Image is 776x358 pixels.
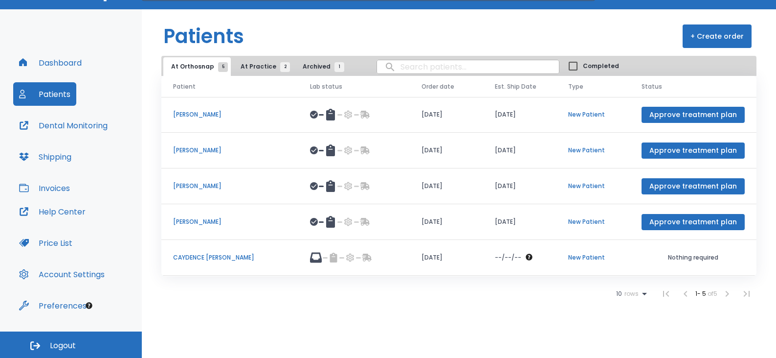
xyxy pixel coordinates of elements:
span: Order date [421,82,454,91]
span: Type [568,82,583,91]
p: New Patient [568,217,618,226]
button: Help Center [13,200,91,223]
span: 1 [334,62,344,72]
p: New Patient [568,253,618,262]
button: Approve treatment plan [642,107,745,123]
p: CAYDENCE [PERSON_NAME] [173,253,287,262]
div: Tooltip anchor [85,301,93,310]
td: [DATE] [483,133,556,168]
p: --/--/-- [495,253,521,262]
button: Approve treatment plan [642,178,745,194]
button: Shipping [13,145,77,168]
span: At Orthosnap [171,62,223,71]
td: [DATE] [410,240,483,276]
td: [DATE] [483,97,556,133]
button: Preferences [13,294,92,317]
button: Dental Monitoring [13,114,113,137]
span: 10 [616,290,622,297]
p: New Patient [568,146,618,155]
td: [DATE] [410,168,483,204]
button: Price List [13,231,78,255]
p: New Patient [568,182,618,191]
span: Patient [173,82,196,91]
td: [DATE] [483,168,556,204]
span: 1 - 5 [695,289,708,298]
button: Dashboard [13,51,88,74]
span: 5 [218,62,228,72]
td: [DATE] [410,133,483,168]
td: [DATE] [483,204,556,240]
span: Completed [583,62,619,71]
span: Archived [303,62,339,71]
div: tabs [163,57,349,76]
button: Approve treatment plan [642,214,745,230]
p: [PERSON_NAME] [173,110,287,119]
p: Nothing required [642,253,745,262]
button: Approve treatment plan [642,143,745,159]
td: [DATE] [410,97,483,133]
h1: Patients [163,22,244,51]
span: of 5 [708,289,717,298]
input: search [377,57,559,76]
p: New Patient [568,110,618,119]
div: The date will be available after approving treatment plan [495,253,545,262]
button: Account Settings [13,263,111,286]
span: Logout [50,340,76,351]
span: Est. Ship Date [495,82,536,91]
p: [PERSON_NAME] [173,146,287,155]
span: Status [642,82,662,91]
button: Invoices [13,176,76,200]
p: [PERSON_NAME] [173,217,287,226]
p: [PERSON_NAME] [173,182,287,191]
button: Patients [13,82,76,106]
span: Lab status [310,82,342,91]
button: + Create order [683,24,752,48]
td: [DATE] [410,204,483,240]
span: 2 [280,62,290,72]
span: rows [622,290,639,297]
span: At Practice [241,62,285,71]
